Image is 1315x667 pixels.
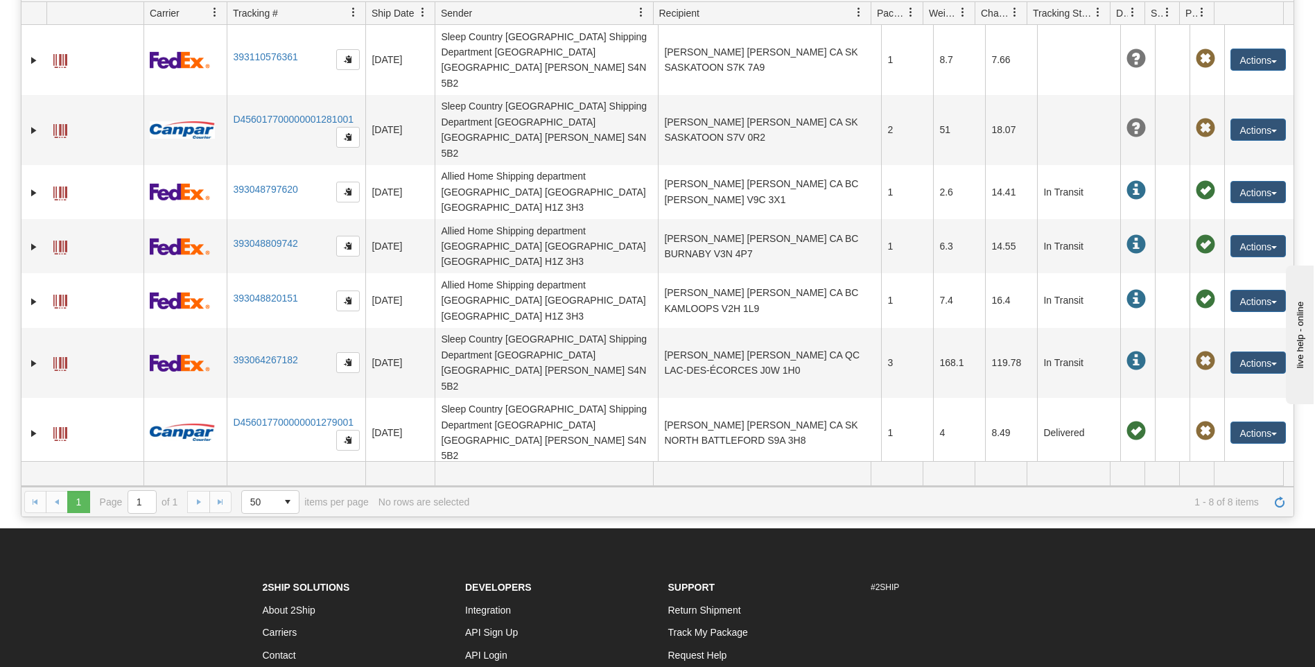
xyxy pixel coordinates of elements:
[378,496,470,508] div: No rows are selected
[27,426,41,440] a: Expand
[263,582,350,593] strong: 2Ship Solutions
[1196,119,1215,138] span: Pickup Not Assigned
[435,398,658,468] td: Sleep Country [GEOGRAPHIC_DATA] Shipping Department [GEOGRAPHIC_DATA] [GEOGRAPHIC_DATA] [PERSON_N...
[658,273,881,327] td: [PERSON_NAME] [PERSON_NAME] CA BC KAMLOOPS V2H 1L9
[27,356,41,370] a: Expand
[342,1,365,24] a: Tracking # filter column settings
[27,295,41,309] a: Expand
[263,627,297,638] a: Carriers
[933,25,985,95] td: 8.7
[241,490,369,514] span: items per page
[1086,1,1110,24] a: Tracking Status filter column settings
[365,165,435,219] td: [DATE]
[336,127,360,148] button: Copy to clipboard
[1126,181,1146,200] span: In Transit
[233,417,354,428] a: D456017700000001279001
[435,95,658,165] td: Sleep Country [GEOGRAPHIC_DATA] Shipping Department [GEOGRAPHIC_DATA] [GEOGRAPHIC_DATA] [PERSON_N...
[985,219,1037,273] td: 14.55
[1037,328,1120,398] td: In Transit
[100,490,178,514] span: Page of 1
[658,219,881,273] td: [PERSON_NAME] [PERSON_NAME] CA BC BURNABY V3N 4P7
[150,121,215,139] img: 14 - Canpar
[1190,1,1214,24] a: Pickup Status filter column settings
[1196,235,1215,254] span: Pickup Successfully created
[435,273,658,327] td: Allied Home Shipping department [GEOGRAPHIC_DATA] [GEOGRAPHIC_DATA] [GEOGRAPHIC_DATA] H1Z 3H3
[1151,6,1162,20] span: Shipment Issues
[233,6,278,20] span: Tracking #
[1230,290,1286,312] button: Actions
[1196,422,1215,441] span: Pickup Not Assigned
[1230,49,1286,71] button: Actions
[985,25,1037,95] td: 7.66
[933,95,985,165] td: 51
[53,288,67,311] a: Label
[435,328,658,398] td: Sleep Country [GEOGRAPHIC_DATA] Shipping Department [GEOGRAPHIC_DATA] [GEOGRAPHIC_DATA] [PERSON_N...
[365,273,435,327] td: [DATE]
[1156,1,1179,24] a: Shipment Issues filter column settings
[67,491,89,513] span: Page 1
[365,25,435,95] td: [DATE]
[128,491,156,513] input: Page 1
[899,1,923,24] a: Packages filter column settings
[150,292,210,309] img: 2 - FedEx Express®
[53,351,67,373] a: Label
[668,605,741,616] a: Return Shipment
[881,95,933,165] td: 2
[985,273,1037,327] td: 16.4
[53,180,67,202] a: Label
[1037,398,1120,468] td: Delivered
[1283,263,1314,404] iframe: chat widget
[951,1,975,24] a: Weight filter column settings
[981,6,1010,20] span: Charge
[871,583,1053,592] h6: #2SHIP
[985,328,1037,398] td: 119.78
[933,273,985,327] td: 7.4
[1185,6,1197,20] span: Pickup Status
[1121,1,1144,24] a: Delivery Status filter column settings
[465,605,511,616] a: Integration
[150,238,210,255] img: 2 - FedEx Express®
[365,398,435,468] td: [DATE]
[1269,491,1291,513] a: Refresh
[233,354,297,365] a: 393064267182
[1230,352,1286,374] button: Actions
[877,6,906,20] span: Packages
[53,48,67,70] a: Label
[27,186,41,200] a: Expand
[933,328,985,398] td: 168.1
[336,291,360,311] button: Copy to clipboard
[1230,119,1286,141] button: Actions
[411,1,435,24] a: Ship Date filter column settings
[336,236,360,257] button: Copy to clipboard
[1037,165,1120,219] td: In Transit
[881,398,933,468] td: 1
[929,6,958,20] span: Weight
[435,219,658,273] td: Allied Home Shipping department [GEOGRAPHIC_DATA] [GEOGRAPHIC_DATA] [GEOGRAPHIC_DATA] H1Z 3H3
[336,430,360,451] button: Copy to clipboard
[150,354,210,372] img: 2 - FedEx Express®
[465,650,507,661] a: API Login
[1126,235,1146,254] span: In Transit
[1033,6,1093,20] span: Tracking Status
[27,240,41,254] a: Expand
[1126,49,1146,69] span: Unknown
[668,582,715,593] strong: Support
[1230,422,1286,444] button: Actions
[985,398,1037,468] td: 8.49
[881,165,933,219] td: 1
[985,165,1037,219] td: 14.41
[881,219,933,273] td: 1
[53,234,67,257] a: Label
[233,51,297,62] a: 393110576361
[150,183,210,200] img: 2 - FedEx Express®
[150,424,215,441] img: 14 - Canpar
[27,53,41,67] a: Expand
[933,398,985,468] td: 4
[233,114,354,125] a: D456017700000001281001
[933,219,985,273] td: 6.3
[881,328,933,398] td: 3
[233,293,297,304] a: 393048820151
[465,582,532,593] strong: Developers
[668,627,748,638] a: Track My Package
[847,1,871,24] a: Recipient filter column settings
